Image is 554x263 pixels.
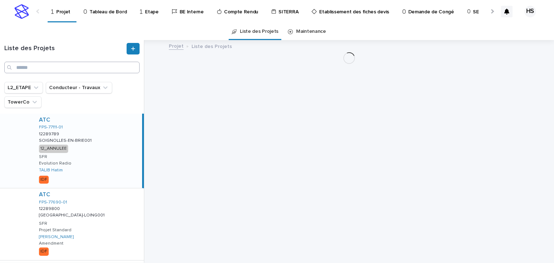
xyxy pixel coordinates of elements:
p: SFR [39,221,47,226]
p: SOIGNOLLES-EN-BRIE001 [39,137,93,143]
p: 12289789 [39,130,61,137]
div: IDF [39,176,49,184]
div: HS [524,6,536,17]
img: stacker-logo-s-only.png [14,4,29,19]
a: ATC [39,191,50,198]
p: SFR [39,154,47,159]
button: Conducteur - Travaux [46,82,112,93]
div: IDF [39,247,49,255]
input: Search [4,62,140,73]
a: FPS-77690-01 [39,200,67,205]
a: FPS-77111-01 [39,125,63,130]
p: Amendment [39,241,63,246]
a: Maintenance [296,23,326,40]
a: Liste des Projets [240,23,278,40]
button: L2_ETAPE [4,82,43,93]
p: Projet Standard [39,228,71,233]
a: TALIB Hatim [39,168,63,173]
p: Evolution Radio [39,161,71,166]
p: Liste des Projets [192,42,232,50]
button: TowerCo [4,96,41,108]
h1: Liste des Projets [4,45,125,53]
p: 12289800 [39,205,61,211]
a: ATC [39,117,50,123]
a: [PERSON_NAME] [39,234,74,240]
a: Projet [169,41,184,50]
p: [GEOGRAPHIC_DATA]-LOING001 [39,211,106,218]
div: 12_ANNULEE [39,145,68,153]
